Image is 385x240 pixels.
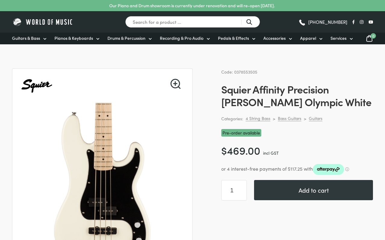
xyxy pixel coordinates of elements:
[309,115,322,121] a: Guitars
[221,129,261,137] span: Pre-order available
[298,17,347,27] a: [PHONE_NUMBER]
[331,35,346,41] span: Services
[12,35,40,41] span: Guitars & Bass
[221,180,247,201] input: Product quantity
[221,143,227,157] span: $
[218,35,249,41] span: Pedals & Effects
[278,115,301,121] a: Bass Guitars
[300,35,316,41] span: Apparel
[254,180,373,200] button: Add to cart
[221,143,260,157] bdi: 469.00
[125,16,260,28] input: Search for a product ...
[308,20,347,24] span: [PHONE_NUMBER]
[54,35,93,41] span: Pianos & Keyboards
[304,116,306,121] div: >
[263,150,279,156] span: incl GST
[221,69,257,75] span: Code: 0378553505
[221,115,243,122] span: Categories:
[160,35,203,41] span: Recording & Pro Audio
[107,35,145,41] span: Drums & Percussion
[273,116,275,121] div: >
[170,79,181,89] a: View full-screen image gallery
[109,2,275,9] p: Our Piano and Drum showroom is currently under renovation and will re-open [DATE].
[12,17,74,27] img: World of Music
[20,69,54,103] img: Squier
[263,35,286,41] span: Accessories
[221,83,373,108] h1: Squier Affinity Precision [PERSON_NAME] Olympic White
[371,33,376,39] span: 0
[246,115,270,121] a: 4 String Bass
[298,174,385,240] iframe: Chat with our support team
